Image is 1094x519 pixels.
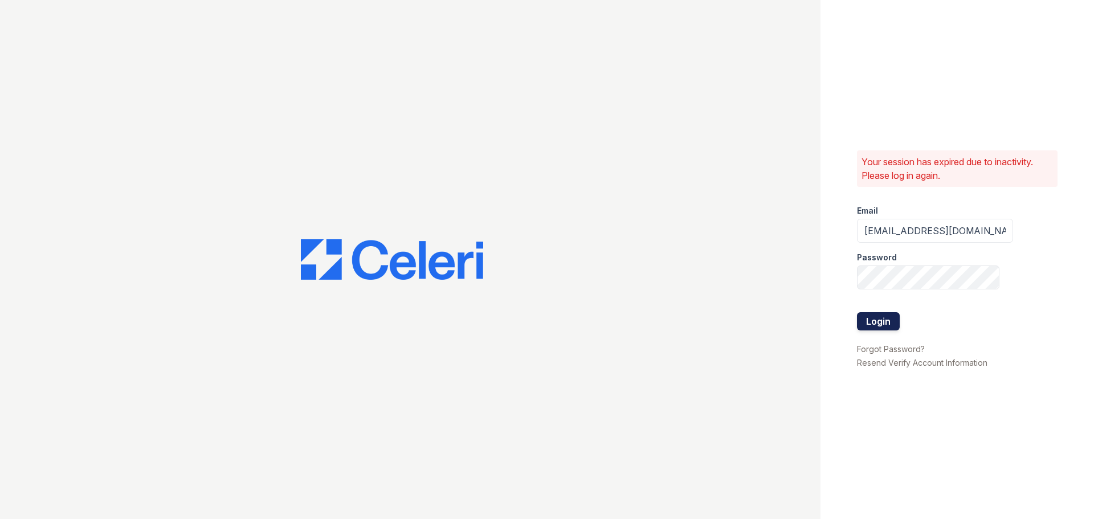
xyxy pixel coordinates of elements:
[857,344,925,354] a: Forgot Password?
[857,252,897,263] label: Password
[301,239,483,280] img: CE_Logo_Blue-a8612792a0a2168367f1c8372b55b34899dd931a85d93a1a3d3e32e68fde9ad4.png
[857,358,987,367] a: Resend Verify Account Information
[862,155,1053,182] p: Your session has expired due to inactivity. Please log in again.
[857,205,878,216] label: Email
[857,312,900,330] button: Login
